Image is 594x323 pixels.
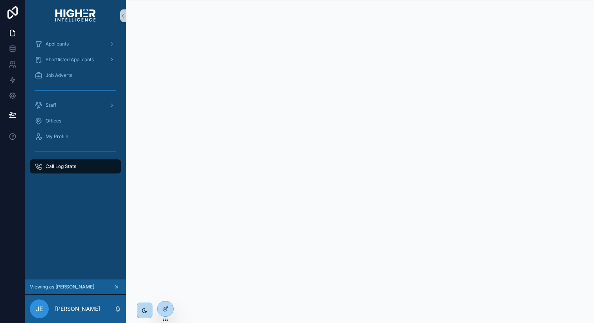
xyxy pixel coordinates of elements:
[55,305,100,313] p: [PERSON_NAME]
[30,114,121,128] a: Offices
[25,31,126,184] div: scrollable content
[36,304,43,314] span: JE
[30,159,121,173] a: Call Log Stats
[30,130,121,144] a: My Profile
[46,41,69,47] span: Applicants
[46,72,72,78] span: Job Adverts
[46,57,94,63] span: Shortlisted Applicants
[55,9,95,22] img: App logo
[46,118,61,124] span: Offices
[30,98,121,112] a: Staff
[30,284,94,290] span: Viewing as [PERSON_NAME]
[30,53,121,67] a: Shortlisted Applicants
[30,68,121,82] a: Job Adverts
[46,133,68,140] span: My Profile
[46,102,56,108] span: Staff
[46,163,76,170] span: Call Log Stats
[30,37,121,51] a: Applicants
